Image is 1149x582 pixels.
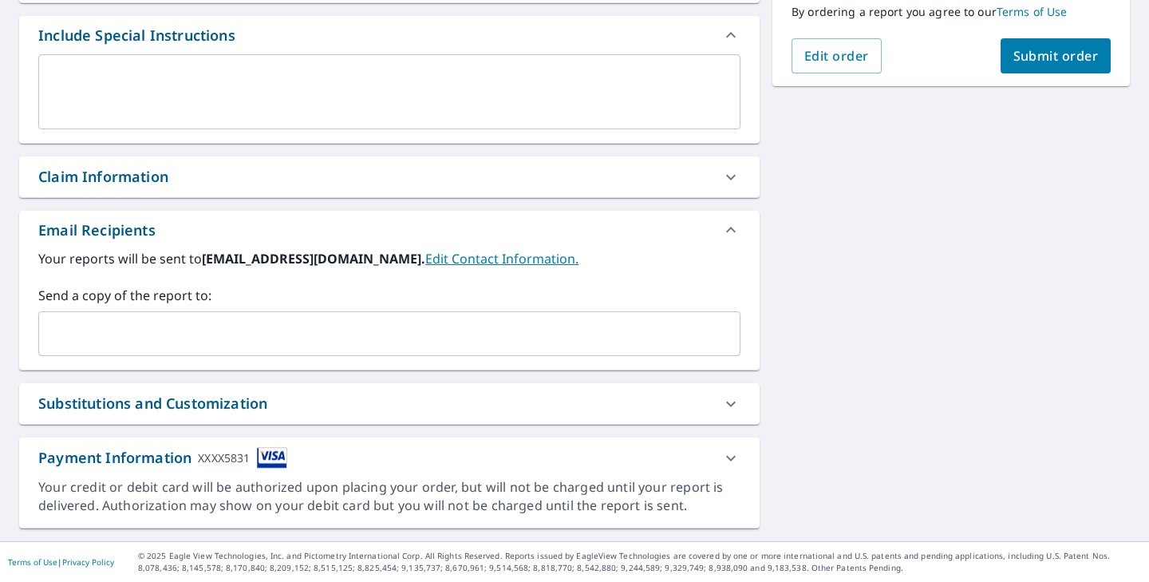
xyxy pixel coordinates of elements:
[38,478,740,515] div: Your credit or debit card will be authorized upon placing your order, but will not be charged unt...
[425,250,578,267] a: EditContactInfo
[19,211,760,249] div: Email Recipients
[19,156,760,197] div: Claim Information
[38,447,287,469] div: Payment Information
[792,5,1111,19] p: By ordering a report you agree to our
[8,557,114,567] p: |
[38,286,740,305] label: Send a copy of the report to:
[19,383,760,424] div: Substitutions and Customization
[38,249,740,268] label: Your reports will be sent to
[38,166,168,188] div: Claim Information
[138,550,1141,574] p: © 2025 Eagle View Technologies, Inc. and Pictometry International Corp. All Rights Reserved. Repo...
[997,4,1068,19] a: Terms of Use
[19,16,760,54] div: Include Special Instructions
[19,437,760,478] div: Payment InformationXXXX5831cardImage
[38,25,235,46] div: Include Special Instructions
[38,393,267,414] div: Substitutions and Customization
[257,447,287,469] img: cardImage
[1001,38,1111,73] button: Submit order
[62,556,114,568] a: Privacy Policy
[38,220,156,241] div: Email Recipients
[1013,47,1099,65] span: Submit order
[792,38,882,73] button: Edit order
[198,447,250,469] div: XXXX5831
[8,556,57,568] a: Terms of Use
[804,47,869,65] span: Edit order
[202,250,425,267] b: [EMAIL_ADDRESS][DOMAIN_NAME].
